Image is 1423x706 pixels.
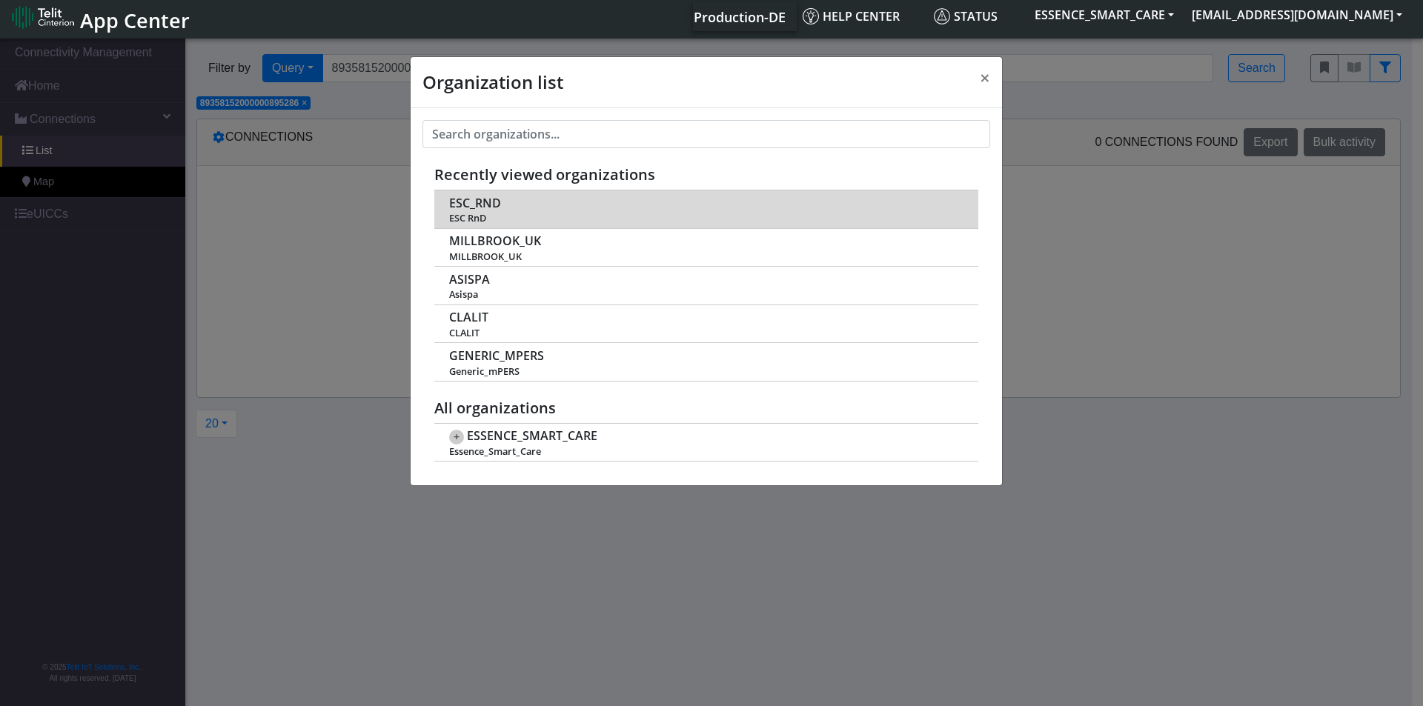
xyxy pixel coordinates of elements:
[449,234,541,248] span: MILLBROOK_UK
[449,196,501,210] span: ESC_RND
[803,8,819,24] img: knowledge.svg
[449,366,962,377] span: Generic_mPERS
[693,1,785,31] a: Your current platform instance
[449,446,962,457] span: Essence_Smart_Care
[467,429,597,443] span: ESSENCE_SMART_CARE
[1026,1,1183,28] button: ESSENCE_SMART_CARE
[434,399,978,417] h5: All organizations
[422,120,990,148] input: Search organizations...
[12,5,74,29] img: logo-telit-cinterion-gw-new.png
[1183,1,1411,28] button: [EMAIL_ADDRESS][DOMAIN_NAME]
[934,8,950,24] img: status.svg
[797,1,928,31] a: Help center
[434,166,978,184] h5: Recently viewed organizations
[80,7,190,34] span: App Center
[449,289,962,300] span: Asispa
[449,273,490,287] span: ASISPA
[449,213,962,224] span: ESC RnD
[449,327,962,339] span: CLALIT
[422,69,563,96] h4: Organization list
[934,8,998,24] span: Status
[449,430,464,444] span: +
[449,349,544,363] span: GENERIC_MPERS
[980,65,990,90] span: ×
[694,8,786,26] span: Production-DE
[803,8,900,24] span: Help center
[928,1,1026,31] a: Status
[449,251,962,262] span: MILLBROOK_UK
[12,1,188,33] a: App Center
[449,310,488,324] span: CLALIT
